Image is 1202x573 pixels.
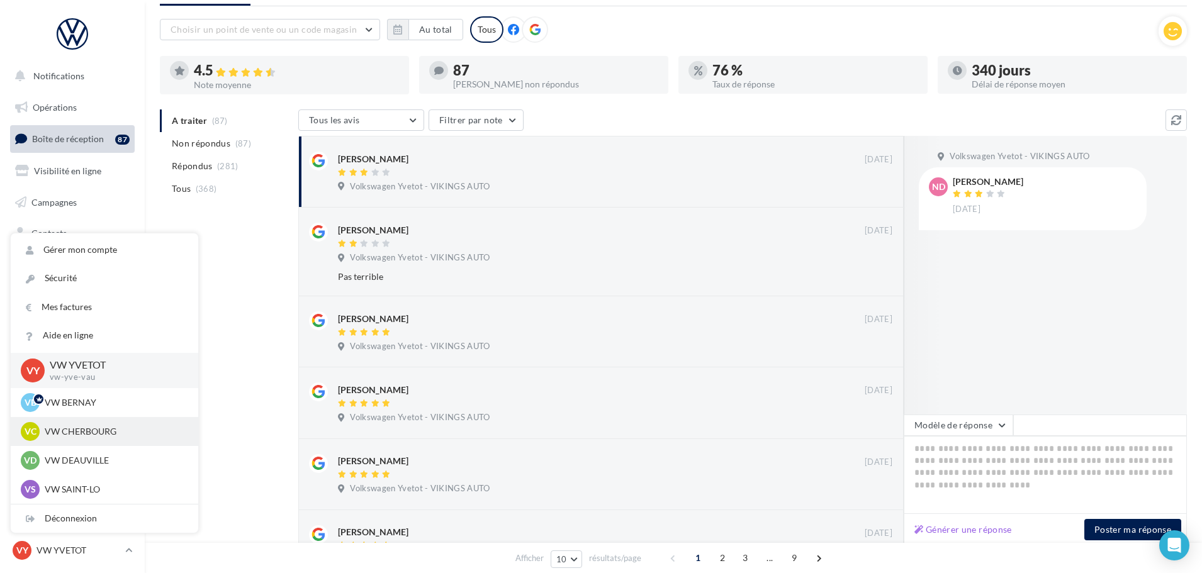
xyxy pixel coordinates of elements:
[338,455,408,467] div: [PERSON_NAME]
[8,220,137,247] a: Contacts
[350,341,490,352] span: Volkswagen Yvetot - VIKINGS AUTO
[8,158,137,184] a: Visibilité en ligne
[865,225,892,236] span: [DATE]
[11,321,198,350] a: Aide en ligne
[8,125,137,152] a: Boîte de réception87
[194,64,399,78] div: 4.5
[11,504,198,533] div: Déconnexion
[172,160,213,172] span: Répondus
[32,133,104,144] span: Boîte de réception
[196,184,217,194] span: (368)
[11,293,198,321] a: Mes factures
[932,181,945,193] span: ND
[25,396,37,409] span: VB
[338,313,408,325] div: [PERSON_NAME]
[24,454,37,467] span: VD
[953,177,1023,186] div: [PERSON_NAME]
[50,358,178,372] p: VW YVETOT
[735,548,755,568] span: 3
[865,528,892,539] span: [DATE]
[350,412,490,423] span: Volkswagen Yvetot - VIKINGS AUTO
[950,151,1089,162] span: Volkswagen Yvetot - VIKINGS AUTO
[26,363,40,377] span: VY
[470,16,503,43] div: Tous
[309,114,360,125] span: Tous les avis
[338,224,408,236] div: [PERSON_NAME]
[904,414,1013,436] button: Modèle de réponse
[865,385,892,396] span: [DATE]
[11,264,198,292] a: Sécurité
[31,228,67,238] span: Contacts
[31,196,77,207] span: Campagnes
[45,483,183,496] p: VW SAINT-LO
[338,153,408,165] div: [PERSON_NAME]
[1159,530,1189,560] div: Open Intercom Messenger
[350,483,490,494] span: Volkswagen Yvetot - VIKINGS AUTO
[172,137,230,150] span: Non répondus
[972,80,1177,89] div: Délai de réponse moyen
[33,70,84,81] span: Notifications
[8,63,132,89] button: Notifications
[515,552,544,564] span: Afficher
[10,538,135,562] a: VY VW YVETOT
[8,94,137,121] a: Opérations
[8,189,137,216] a: Campagnes
[33,102,77,113] span: Opérations
[865,154,892,165] span: [DATE]
[712,548,733,568] span: 2
[953,204,980,215] span: [DATE]
[50,372,178,383] p: vw-yve-vau
[350,252,490,264] span: Volkswagen Yvetot - VIKINGS AUTO
[16,544,28,557] span: VY
[172,182,191,195] span: Tous
[338,384,408,396] div: [PERSON_NAME]
[387,19,463,40] button: Au total
[8,356,137,393] a: Campagnes DataOnDemand
[408,19,463,40] button: Au total
[25,483,36,496] span: VS
[8,314,137,351] a: PLV et print personnalisable
[760,548,780,568] span: ...
[160,19,380,40] button: Choisir un point de vente ou un code magasin
[45,454,183,467] p: VW DEAUVILLE
[556,554,567,564] span: 10
[551,550,583,568] button: 10
[8,283,137,309] a: Calendrier
[350,181,490,192] span: Volkswagen Yvetot - VIKINGS AUTO
[589,552,641,564] span: résultats/page
[784,548,804,568] span: 9
[712,80,918,89] div: Taux de réponse
[429,109,524,131] button: Filtrer par note
[37,544,120,557] p: VW YVETOT
[972,64,1177,77] div: 340 jours
[115,135,130,145] div: 87
[171,24,357,35] span: Choisir un point de vente ou un code magasin
[45,425,183,438] p: VW CHERBOURG
[194,81,399,89] div: Note moyenne
[865,314,892,325] span: [DATE]
[338,526,408,538] div: [PERSON_NAME]
[11,236,198,264] a: Gérer mon compte
[909,522,1017,537] button: Générer une réponse
[298,109,424,131] button: Tous les avis
[235,138,251,148] span: (87)
[8,252,137,278] a: Médiathèque
[217,161,239,171] span: (281)
[1084,519,1181,540] button: Poster ma réponse
[338,270,811,283] div: Pas terrible
[688,548,708,568] span: 1
[453,80,658,89] div: [PERSON_NAME] non répondus
[865,457,892,468] span: [DATE]
[45,396,183,409] p: VW BERNAY
[712,64,918,77] div: 76 %
[25,425,37,438] span: VC
[34,165,101,176] span: Visibilité en ligne
[453,64,658,77] div: 87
